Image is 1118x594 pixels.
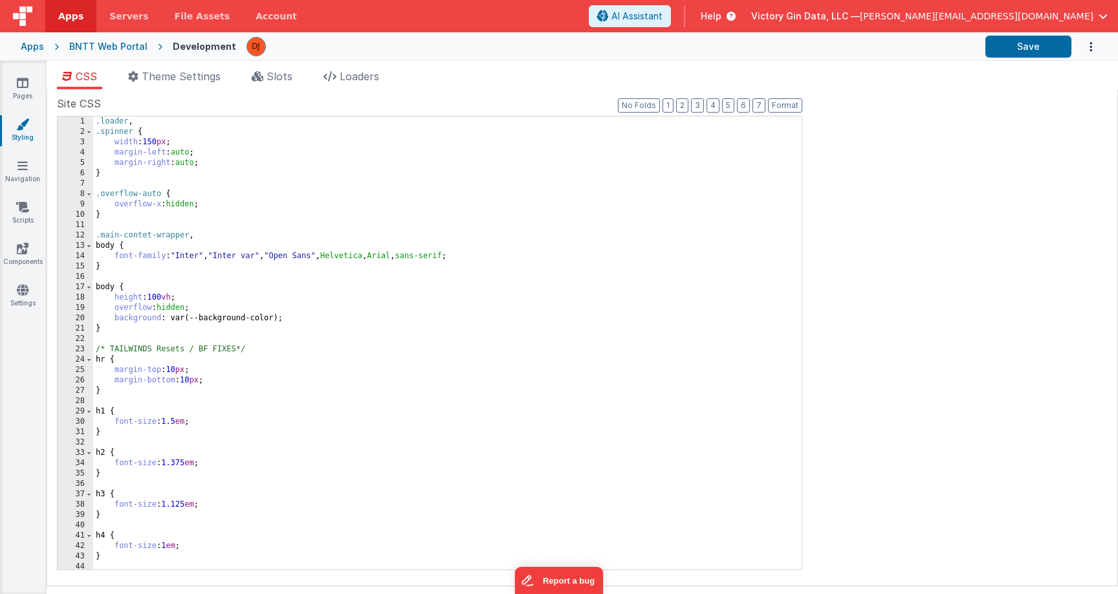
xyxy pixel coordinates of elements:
button: Victory Gin Data, LLC — [PERSON_NAME][EMAIL_ADDRESS][DOMAIN_NAME] [751,10,1108,23]
button: 6 [737,98,750,113]
div: 31 [58,427,93,437]
div: 1 [58,116,93,127]
span: Victory Gin Data, LLC — [751,10,860,23]
div: 7 [58,179,93,189]
span: [PERSON_NAME][EMAIL_ADDRESS][DOMAIN_NAME] [860,10,1093,23]
div: 27 [58,386,93,396]
div: 36 [58,479,93,489]
div: 16 [58,272,93,282]
div: 19 [58,303,93,313]
span: CSS [76,70,97,83]
div: 20 [58,313,93,324]
div: 39 [58,510,93,520]
div: 42 [58,541,93,551]
iframe: Marker.io feedback button [515,567,604,594]
span: Loaders [340,70,379,83]
div: 32 [58,437,93,448]
div: 26 [58,375,93,386]
div: 41 [58,531,93,541]
div: 34 [58,458,93,468]
div: 28 [58,396,93,406]
span: File Assets [175,10,230,23]
div: 4 [58,148,93,158]
button: Options [1071,34,1097,60]
div: Development [173,40,236,53]
div: 22 [58,334,93,344]
div: 2 [58,127,93,137]
div: 37 [58,489,93,500]
div: 44 [58,562,93,572]
span: Slots [267,70,292,83]
div: 29 [58,406,93,417]
div: Apps [21,40,44,53]
div: 15 [58,261,93,272]
div: 14 [58,251,93,261]
span: AI Assistant [611,10,663,23]
div: 3 [58,137,93,148]
span: Site CSS [57,96,101,111]
div: 10 [58,210,93,220]
button: 1 [663,98,674,113]
span: Help [701,10,721,23]
div: 43 [58,551,93,562]
div: 40 [58,520,93,531]
div: 24 [58,355,93,365]
button: 5 [722,98,734,113]
img: f3d315f864dfd729bbf95c1be5919636 [247,38,265,56]
div: 38 [58,500,93,510]
div: 18 [58,292,93,303]
div: 21 [58,324,93,334]
button: Save [985,36,1071,58]
div: 30 [58,417,93,427]
button: 3 [691,98,704,113]
div: 6 [58,168,93,179]
div: 5 [58,158,93,168]
div: 35 [58,468,93,479]
div: BNTT Web Portal [69,40,148,53]
button: No Folds [618,98,660,113]
button: 7 [752,98,765,113]
div: 33 [58,448,93,458]
span: Theme Settings [142,70,221,83]
span: Servers [109,10,148,23]
div: 9 [58,199,93,210]
div: 13 [58,241,93,251]
div: 11 [58,220,93,230]
div: 17 [58,282,93,292]
div: 8 [58,189,93,199]
button: AI Assistant [589,5,671,27]
div: 25 [58,365,93,375]
button: 4 [707,98,719,113]
div: 12 [58,230,93,241]
button: 2 [676,98,688,113]
span: Apps [58,10,83,23]
div: 23 [58,344,93,355]
button: Format [768,98,802,113]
